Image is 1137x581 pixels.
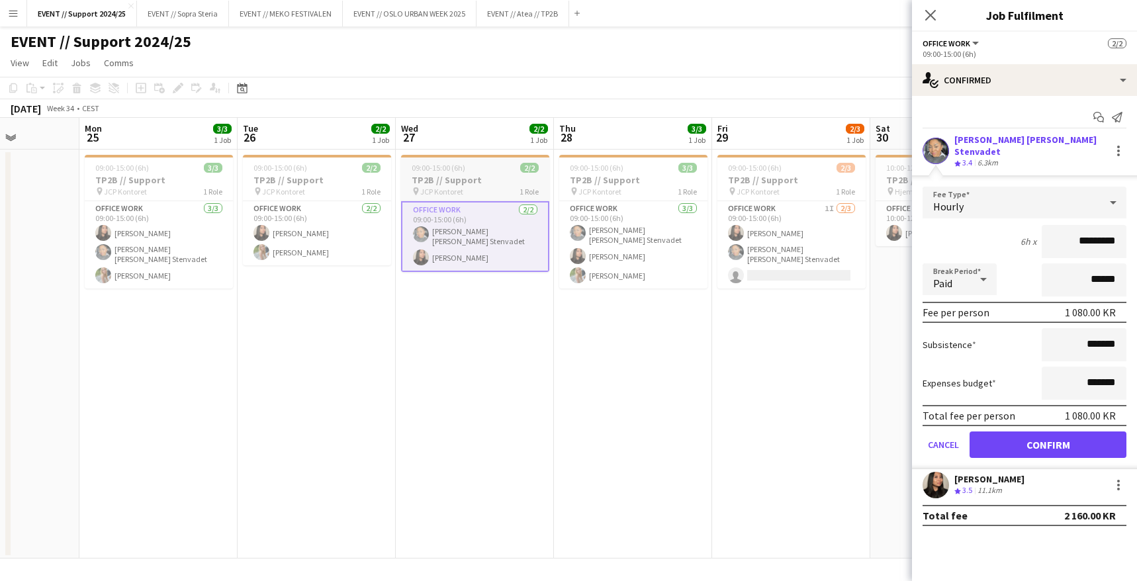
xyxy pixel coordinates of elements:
button: EVENT // MEKO FESTIVALEN [229,1,343,26]
span: Office work [923,38,970,48]
span: 1 Role [836,187,855,197]
app-job-card: 09:00-15:00 (6h)3/3TP2B // Support JCP Kontoret1 RoleOffice work3/309:00-15:00 (6h)[PERSON_NAME] ... [559,155,707,289]
span: JCP Kontoret [737,187,780,197]
a: View [5,54,34,71]
span: Thu [559,122,576,134]
div: 6.3km [975,157,1001,169]
span: 10:00-12:00 (2h) [886,163,940,173]
app-card-role: Office work1I2/309:00-15:00 (6h)[PERSON_NAME][PERSON_NAME] [PERSON_NAME] Stenvadet [717,201,866,289]
span: 3/3 [688,124,706,134]
button: EVENT // Sopra Steria [137,1,229,26]
span: 28 [557,130,576,145]
div: [PERSON_NAME] [954,473,1024,485]
app-card-role: Office work1/110:00-12:00 (2h)[PERSON_NAME] [876,201,1024,246]
div: Confirmed [912,64,1137,96]
app-job-card: 09:00-15:00 (6h)2/2TP2B // Support JCP Kontoret1 RoleOffice work2/209:00-15:00 (6h)[PERSON_NAME][... [243,155,391,265]
span: Paid [933,277,952,290]
span: 2/3 [837,163,855,173]
span: 3.4 [962,157,972,167]
app-card-role: Office work2/209:00-15:00 (6h)[PERSON_NAME][PERSON_NAME] [243,201,391,265]
div: 1 Job [530,135,547,145]
div: 11.1km [975,485,1005,496]
span: 09:00-15:00 (6h) [412,163,465,173]
div: Total fee [923,509,968,522]
span: View [11,57,29,69]
span: 3/3 [678,163,697,173]
h3: TP2B // Support [876,174,1024,186]
div: CEST [82,103,99,113]
app-job-card: 10:00-12:00 (2h)1/1TP2B // Support Hjemmekontor<31 RoleOffice work1/110:00-12:00 (2h)[PERSON_NAME] [876,155,1024,246]
span: JCP Kontoret [578,187,621,197]
div: 2 160.00 KR [1064,509,1116,522]
span: 1 Role [678,187,697,197]
span: JCP Kontoret [104,187,147,197]
label: Expenses budget [923,377,996,389]
a: Edit [37,54,63,71]
span: 1 Role [203,187,222,197]
span: Week 34 [44,103,77,113]
span: 26 [241,130,258,145]
span: Jobs [71,57,91,69]
h3: TP2B // Support [401,174,549,186]
span: 30 [874,130,890,145]
div: 1 Job [688,135,705,145]
app-job-card: 09:00-15:00 (6h)2/2TP2B // Support JCP Kontoret1 RoleOffice work2/209:00-15:00 (6h)[PERSON_NAME] ... [401,155,549,272]
label: Subsistence [923,339,976,351]
div: 1 080.00 KR [1065,409,1116,422]
app-card-role: Office work2/209:00-15:00 (6h)[PERSON_NAME] [PERSON_NAME] Stenvadet[PERSON_NAME] [401,201,549,272]
div: [PERSON_NAME] [PERSON_NAME] Stenvadet [954,134,1105,157]
app-card-role: Office work3/309:00-15:00 (6h)[PERSON_NAME][PERSON_NAME] [PERSON_NAME] Stenvadet[PERSON_NAME] [85,201,233,289]
span: 2/3 [846,124,864,134]
button: Confirm [970,431,1126,458]
span: 2/2 [362,163,381,173]
span: 27 [399,130,418,145]
app-job-card: 09:00-15:00 (6h)3/3TP2B // Support JCP Kontoret1 RoleOffice work3/309:00-15:00 (6h)[PERSON_NAME][... [85,155,233,289]
span: 2/2 [529,124,548,134]
button: EVENT // Atea // TP2B [477,1,569,26]
span: 2/2 [371,124,390,134]
span: 2/2 [1108,38,1126,48]
span: Hourly [933,200,964,213]
button: Cancel [923,431,964,458]
div: 09:00-15:00 (6h) [923,49,1126,59]
div: 6h x [1021,236,1036,247]
h3: TP2B // Support [559,174,707,186]
span: 3.5 [962,485,972,495]
span: 2/2 [520,163,539,173]
span: Tue [243,122,258,134]
div: 1 Job [214,135,231,145]
h3: TP2B // Support [85,174,233,186]
div: 1 Job [846,135,864,145]
span: JCP Kontoret [262,187,305,197]
app-card-role: Office work3/309:00-15:00 (6h)[PERSON_NAME] [PERSON_NAME] Stenvadet[PERSON_NAME][PERSON_NAME] [559,201,707,289]
button: EVENT // Support 2024/25 [27,1,137,26]
span: Comms [104,57,134,69]
span: 3/3 [213,124,232,134]
h3: TP2B // Support [717,174,866,186]
span: 3/3 [204,163,222,173]
div: 1 080.00 KR [1065,306,1116,319]
div: Total fee per person [923,409,1015,422]
a: Comms [99,54,139,71]
span: 09:00-15:00 (6h) [728,163,782,173]
app-job-card: 09:00-15:00 (6h)2/3TP2B // Support JCP Kontoret1 RoleOffice work1I2/309:00-15:00 (6h)[PERSON_NAME... [717,155,866,289]
span: Hjemmekontor<3 [895,187,955,197]
span: JCP Kontoret [420,187,463,197]
span: Wed [401,122,418,134]
span: Fri [717,122,728,134]
button: Office work [923,38,981,48]
h3: TP2B // Support [243,174,391,186]
span: 09:00-15:00 (6h) [95,163,149,173]
div: [DATE] [11,102,41,115]
span: 25 [83,130,102,145]
span: Sat [876,122,890,134]
div: Fee per person [923,306,989,319]
h1: EVENT // Support 2024/25 [11,32,191,52]
span: 09:00-15:00 (6h) [253,163,307,173]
